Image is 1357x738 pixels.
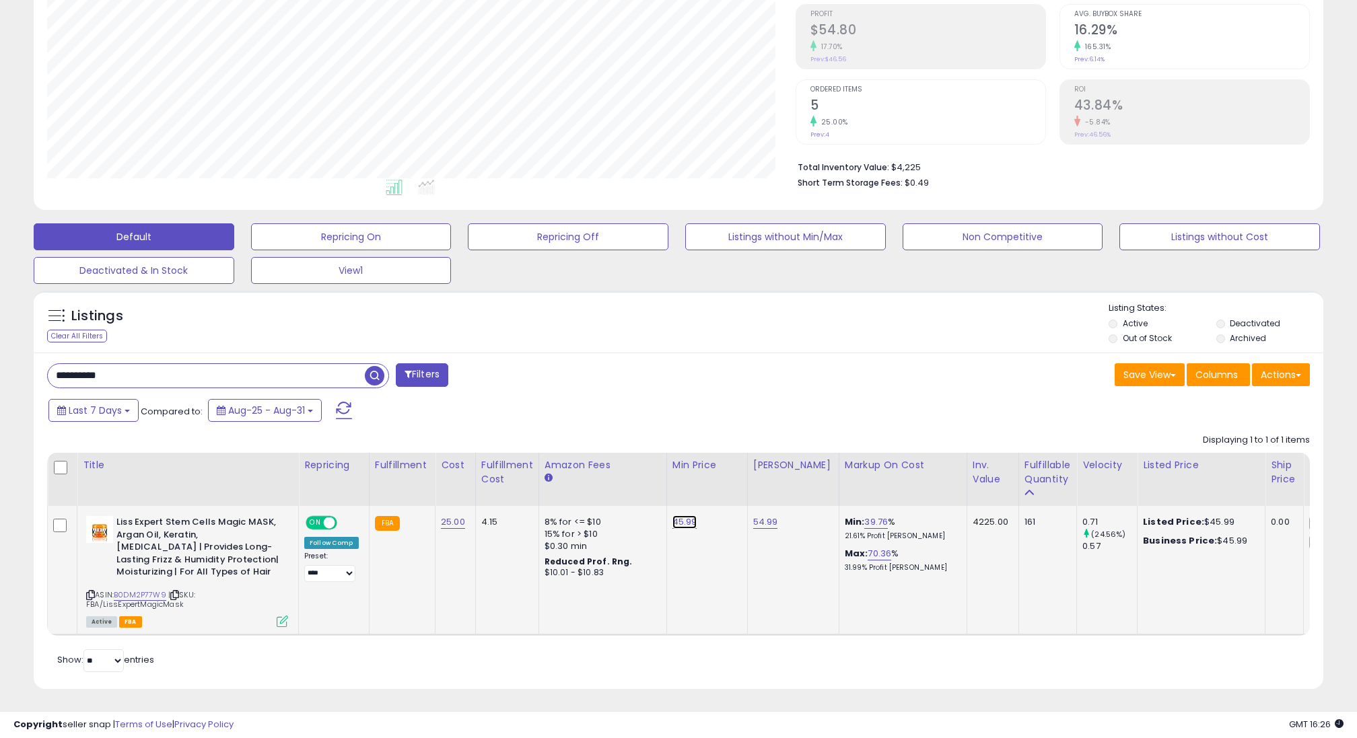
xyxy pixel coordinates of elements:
div: Listed Price [1143,458,1259,472]
button: Listings without Cost [1119,223,1320,250]
span: ON [307,517,324,529]
label: Deactivated [1230,318,1280,329]
span: ROI [1074,86,1309,94]
span: Columns [1195,368,1238,381]
div: Velocity [1082,458,1132,472]
small: 165.31% [1080,42,1111,52]
span: Avg. Buybox Share [1074,11,1309,18]
small: FBA [1309,535,1334,550]
div: 8% for <= $10 [545,516,656,528]
div: Repricing [304,458,363,472]
a: 70.36 [868,547,891,560]
p: Listing States: [1109,302,1323,315]
a: 54.99 [753,515,778,529]
div: 161 [1024,516,1066,528]
div: Fulfillment Cost [481,458,533,486]
small: 25.00% [816,117,848,127]
b: Reduced Prof. Rng. [545,556,633,567]
small: Prev: 46.56% [1074,131,1111,139]
small: -5.84% [1080,117,1111,127]
button: Repricing On [251,223,452,250]
b: Max: [845,547,868,560]
div: $0.30 min [545,540,656,552]
a: 45.99 [672,515,697,529]
button: Filters [396,363,448,387]
b: Total Inventory Value: [798,161,889,173]
label: Out of Stock [1123,332,1172,344]
div: 0.00 [1271,516,1293,528]
div: 4225.00 [973,516,1008,528]
p: 31.99% Profit [PERSON_NAME] [845,563,956,573]
b: Listed Price: [1143,515,1204,528]
a: B0DM2P77W9 [114,589,166,601]
th: The percentage added to the cost of goods (COGS) that forms the calculator for Min & Max prices. [839,453,967,506]
small: Prev: 4 [810,131,829,139]
div: 15% for > $10 [545,528,656,540]
div: $45.99 [1143,516,1255,528]
div: Ship Price [1271,458,1298,486]
b: Business Price: [1143,534,1217,547]
div: Inv. value [973,458,1013,486]
button: View1 [251,257,452,284]
div: Markup on Cost [845,458,961,472]
img: 417ND92yfhL._SL40_.jpg [86,516,113,543]
span: | SKU: FBA/LissExpertMagicMask [86,589,195,610]
div: $45.99 [1143,535,1255,547]
div: ASIN: [86,516,288,626]
button: Columns [1187,363,1250,386]
small: Prev: 6.14% [1074,55,1105,63]
div: [PERSON_NAME] [753,458,833,472]
span: Ordered Items [810,86,1045,94]
div: 4.15 [481,516,528,528]
b: Short Term Storage Fees: [798,177,903,188]
small: 17.70% [816,42,843,52]
button: Listings without Min/Max [685,223,886,250]
a: Terms of Use [115,718,172,731]
span: All listings currently available for purchase on Amazon [86,616,117,628]
h2: 16.29% [1074,22,1309,40]
span: Compared to: [141,405,203,418]
div: Fulfillment [375,458,429,472]
div: 0.57 [1082,540,1137,552]
button: Aug-25 - Aug-31 [208,399,322,422]
button: Non Competitive [903,223,1103,250]
button: Default [34,223,234,250]
span: Aug-25 - Aug-31 [228,404,305,417]
h2: 5 [810,98,1045,116]
strong: Copyright [13,718,63,731]
div: Title [83,458,293,472]
div: seller snap | | [13,718,234,731]
span: OFF [335,517,357,529]
h2: $54.80 [810,22,1045,40]
b: Liss Expert Stem Cells Magic MASK, Argan Oil, Keratin, [MEDICAL_DATA] | Provides Long-Lasting Fri... [116,516,280,582]
span: Show: entries [57,653,154,666]
button: Repricing Off [468,223,668,250]
b: Min: [845,515,865,528]
small: FBA [1309,516,1334,531]
span: 2025-09-8 16:26 GMT [1289,718,1344,731]
div: Amazon Fees [545,458,661,472]
button: Deactivated & In Stock [34,257,234,284]
div: Clear All Filters [47,330,107,342]
span: Profit [810,11,1045,18]
div: Follow Comp [304,537,359,549]
div: Fulfillable Quantity [1024,458,1071,486]
label: Archived [1230,332,1266,344]
a: 39.76 [864,515,888,529]
span: $0.49 [905,176,929,189]
div: Preset: [304,552,359,582]
button: Last 7 Days [48,399,139,422]
small: Amazon Fees. [545,472,553,484]
div: $10.01 - $10.83 [545,567,656,579]
span: Last 7 Days [69,404,122,417]
button: Save View [1115,363,1185,386]
div: Min Price [672,458,742,472]
div: 0.71 [1082,516,1137,528]
h5: Listings [71,307,123,326]
small: FBA [375,516,400,531]
span: FBA [119,616,142,628]
div: % [845,548,956,573]
a: 25.00 [441,515,465,529]
div: % [845,516,956,541]
h2: 43.84% [1074,98,1309,116]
